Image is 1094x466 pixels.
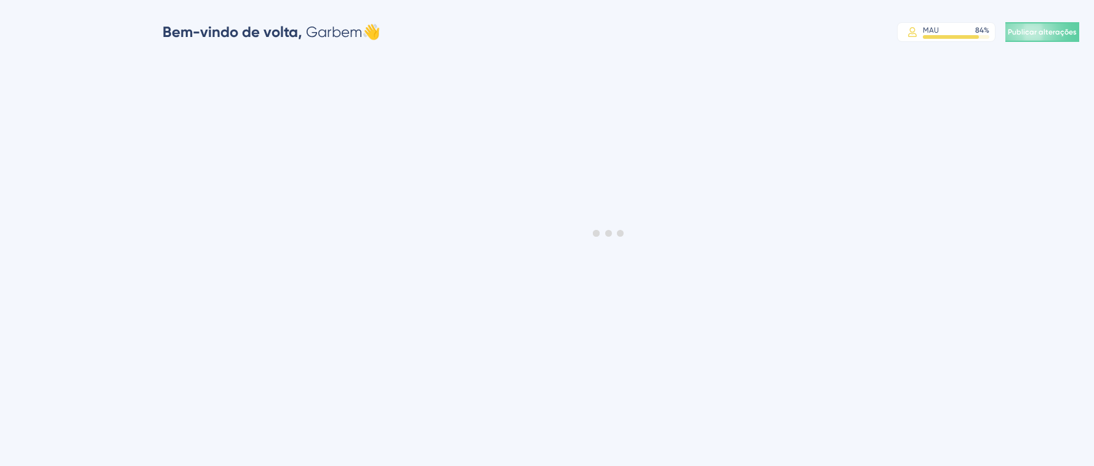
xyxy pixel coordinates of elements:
[163,23,302,41] font: Bem-vindo de volta,
[1005,22,1079,42] button: Publicar alterações
[984,26,989,35] font: %
[975,26,984,35] font: 84
[1008,28,1077,36] font: Publicar alterações
[306,23,362,41] font: Garbem
[362,23,380,41] font: 👋
[923,26,939,35] font: MAU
